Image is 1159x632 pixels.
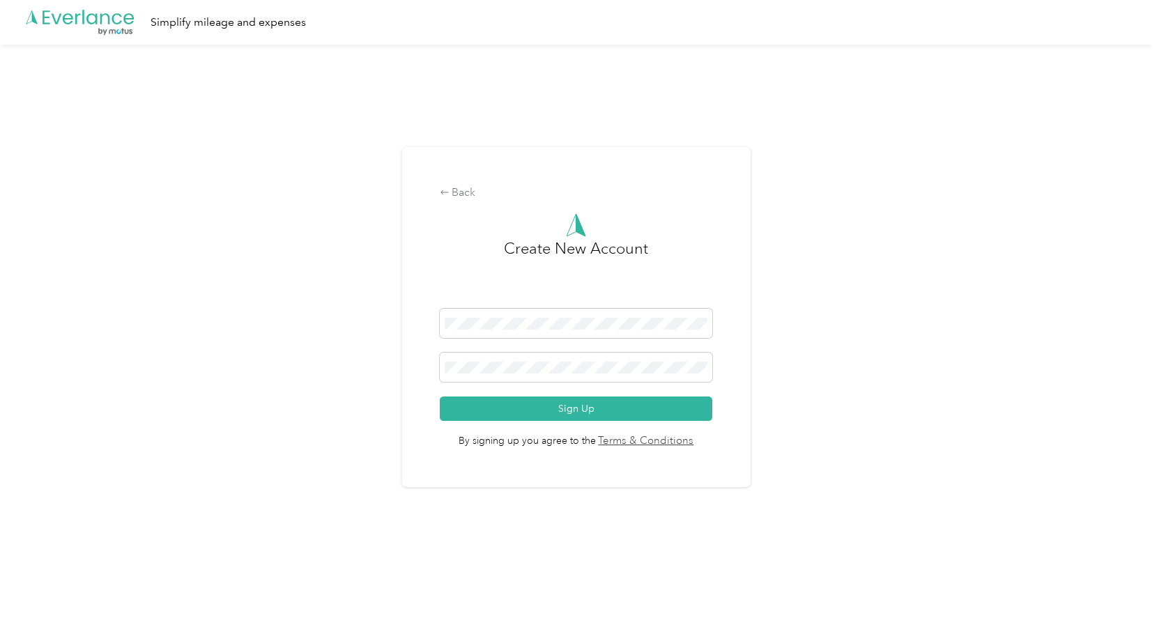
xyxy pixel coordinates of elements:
[596,433,694,449] a: Terms & Conditions
[504,237,648,309] h3: Create New Account
[440,185,712,201] div: Back
[440,396,712,421] button: Sign Up
[151,14,306,31] div: Simplify mileage and expenses
[440,421,712,449] span: By signing up you agree to the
